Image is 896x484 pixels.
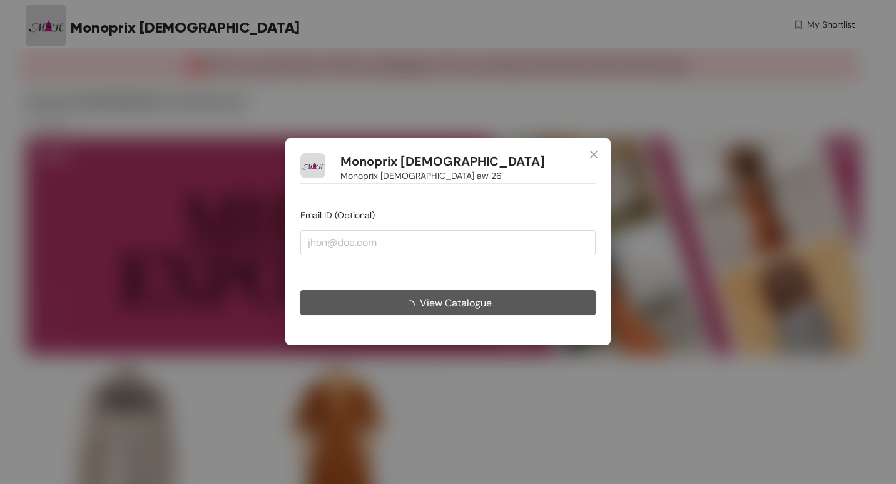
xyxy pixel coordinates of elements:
[300,291,596,316] button: View Catalogue
[340,169,502,183] span: Monoprix [DEMOGRAPHIC_DATA] aw 26
[300,153,325,178] img: Buyer Portal
[300,230,596,255] input: jhon@doe.com
[340,154,545,169] h1: Monoprix [DEMOGRAPHIC_DATA]
[405,300,420,310] span: loading
[300,210,375,221] span: Email ID (Optional)
[577,138,611,172] button: Close
[589,149,599,159] span: close
[420,295,492,311] span: View Catalogue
